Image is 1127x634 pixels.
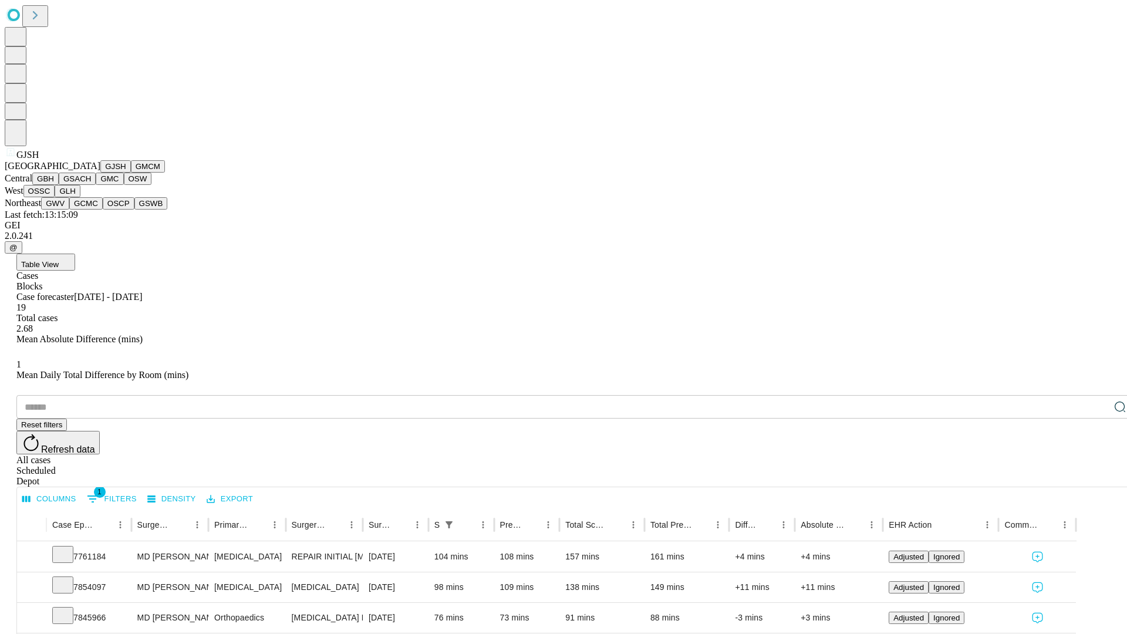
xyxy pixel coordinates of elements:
span: Adjusted [893,552,924,561]
span: 2.68 [16,323,33,333]
div: +11 mins [801,572,877,602]
span: Adjusted [893,613,924,622]
button: Export [204,490,256,508]
div: 157 mins [565,542,639,572]
button: Menu [540,517,556,533]
div: 104 mins [434,542,488,572]
div: Orthopaedics [214,603,279,633]
button: Sort [96,517,112,533]
span: Northeast [5,198,41,208]
button: Sort [250,517,266,533]
div: [MEDICAL_DATA] [292,572,357,602]
div: Surgery Name [292,520,326,530]
div: 91 mins [565,603,639,633]
button: Ignored [929,612,964,624]
div: 7761184 [52,542,126,572]
button: Sort [327,517,343,533]
button: Sort [524,517,540,533]
div: +3 mins [801,603,877,633]
button: GCMC [69,197,103,210]
div: 109 mins [500,572,554,602]
button: Sort [933,517,949,533]
button: Expand [23,608,41,629]
div: -3 mins [735,603,789,633]
button: Density [144,490,199,508]
span: [DATE] - [DATE] [74,292,142,302]
div: Predicted In Room Duration [500,520,523,530]
div: 76 mins [434,603,488,633]
button: Sort [609,517,625,533]
button: GMCM [131,160,165,173]
button: Menu [112,517,129,533]
div: Comments [1004,520,1038,530]
span: Mean Absolute Difference (mins) [16,334,143,344]
div: 149 mins [650,572,724,602]
button: Menu [475,517,491,533]
button: Reset filters [16,419,67,431]
div: Difference [735,520,758,530]
div: MD [PERSON_NAME] [137,542,203,572]
button: GLH [55,185,80,197]
div: [MEDICAL_DATA] MEDIAL OR LATERAL MENISCECTOMY [292,603,357,633]
span: West [5,186,23,195]
button: @ [5,241,22,254]
div: Scheduled In Room Duration [434,520,440,530]
button: GSACH [59,173,96,185]
div: [DATE] [369,542,423,572]
div: 108 mins [500,542,554,572]
button: Sort [393,517,409,533]
div: 7845966 [52,603,126,633]
div: 138 mins [565,572,639,602]
div: +4 mins [801,542,877,572]
button: Table View [16,254,75,271]
div: 73 mins [500,603,554,633]
button: Sort [173,517,189,533]
span: 1 [16,359,21,369]
div: Primary Service [214,520,248,530]
span: Mean Daily Total Difference by Room (mins) [16,370,188,380]
span: Ignored [933,613,960,622]
span: GJSH [16,150,39,160]
button: OSCP [103,197,134,210]
div: [DATE] [369,572,423,602]
div: Surgery Date [369,520,392,530]
div: 161 mins [650,542,724,572]
button: Expand [23,578,41,598]
button: Sort [759,517,775,533]
span: Total cases [16,313,58,323]
div: 88 mins [650,603,724,633]
div: 7854097 [52,572,126,602]
span: Refresh data [41,444,95,454]
button: Adjusted [889,581,929,593]
button: Menu [409,517,426,533]
span: Reset filters [21,420,62,429]
button: Menu [1057,517,1073,533]
span: Case forecaster [16,292,74,302]
span: Table View [21,260,59,269]
button: OSSC [23,185,55,197]
button: Ignored [929,581,964,593]
button: GMC [96,173,123,185]
button: GBH [32,173,59,185]
div: 2.0.241 [5,231,1122,241]
div: Case Epic Id [52,520,95,530]
span: Last fetch: 13:15:09 [5,210,78,220]
button: Menu [189,517,205,533]
div: Total Scheduled Duration [565,520,608,530]
button: OSW [124,173,152,185]
button: GSWB [134,197,168,210]
button: Menu [343,517,360,533]
button: GJSH [100,160,131,173]
span: Adjusted [893,583,924,592]
div: GEI [5,220,1122,231]
div: Absolute Difference [801,520,846,530]
button: Refresh data [16,431,100,454]
div: REPAIR INITIAL [MEDICAL_DATA] REDUCIBLE AGE [DEMOGRAPHIC_DATA] OR MORE [292,542,357,572]
button: Ignored [929,551,964,563]
button: Sort [847,517,863,533]
button: Menu [625,517,642,533]
button: Show filters [441,517,457,533]
span: [GEOGRAPHIC_DATA] [5,161,100,171]
div: Surgeon Name [137,520,171,530]
button: Sort [458,517,475,533]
